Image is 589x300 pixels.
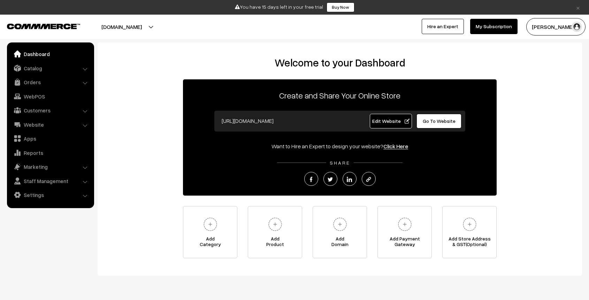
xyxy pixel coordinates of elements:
a: Orders [9,76,92,88]
span: Go To Website [423,118,456,124]
div: You have 15 days left in your free trial [2,2,587,12]
p: Create and Share Your Online Store [183,89,497,102]
a: AddCategory [183,206,237,258]
img: COMMMERCE [7,24,80,29]
a: Customers [9,104,92,117]
a: Website [9,118,92,131]
a: Add PaymentGateway [377,206,432,258]
a: Settings [9,189,92,201]
a: Add Store Address& GST(Optional) [442,206,497,258]
a: Reports [9,147,92,159]
a: × [573,3,583,11]
img: plus.svg [201,215,220,234]
img: plus.svg [266,215,285,234]
a: Dashboard [9,48,92,60]
a: AddDomain [313,206,367,258]
img: plus.svg [330,215,350,234]
span: Add Product [248,236,302,250]
a: Marketing [9,160,92,173]
a: My Subscription [470,19,518,34]
a: Staff Management [9,175,92,187]
span: Edit Website [372,118,410,124]
a: Click Here [383,143,408,150]
a: WebPOS [9,90,92,103]
img: plus.svg [395,215,414,234]
button: [DOMAIN_NAME] [77,18,166,35]
a: Go To Website [416,114,461,128]
h2: Welcome to your Dashboard [105,56,575,69]
a: Hire an Expert [422,19,464,34]
a: COMMMERCE [7,22,68,30]
div: Want to Hire an Expert to design your website? [183,142,497,150]
span: SHARE [326,160,354,166]
a: Apps [9,132,92,145]
span: Add Category [183,236,237,250]
a: Edit Website [370,114,412,128]
button: [PERSON_NAME] [526,18,586,35]
a: AddProduct [248,206,302,258]
a: Buy Now [327,2,354,12]
span: Add Payment Gateway [378,236,431,250]
img: plus.svg [460,215,479,234]
a: Catalog [9,62,92,74]
img: user [572,22,582,32]
span: Add Store Address & GST(Optional) [443,236,496,250]
span: Add Domain [313,236,367,250]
